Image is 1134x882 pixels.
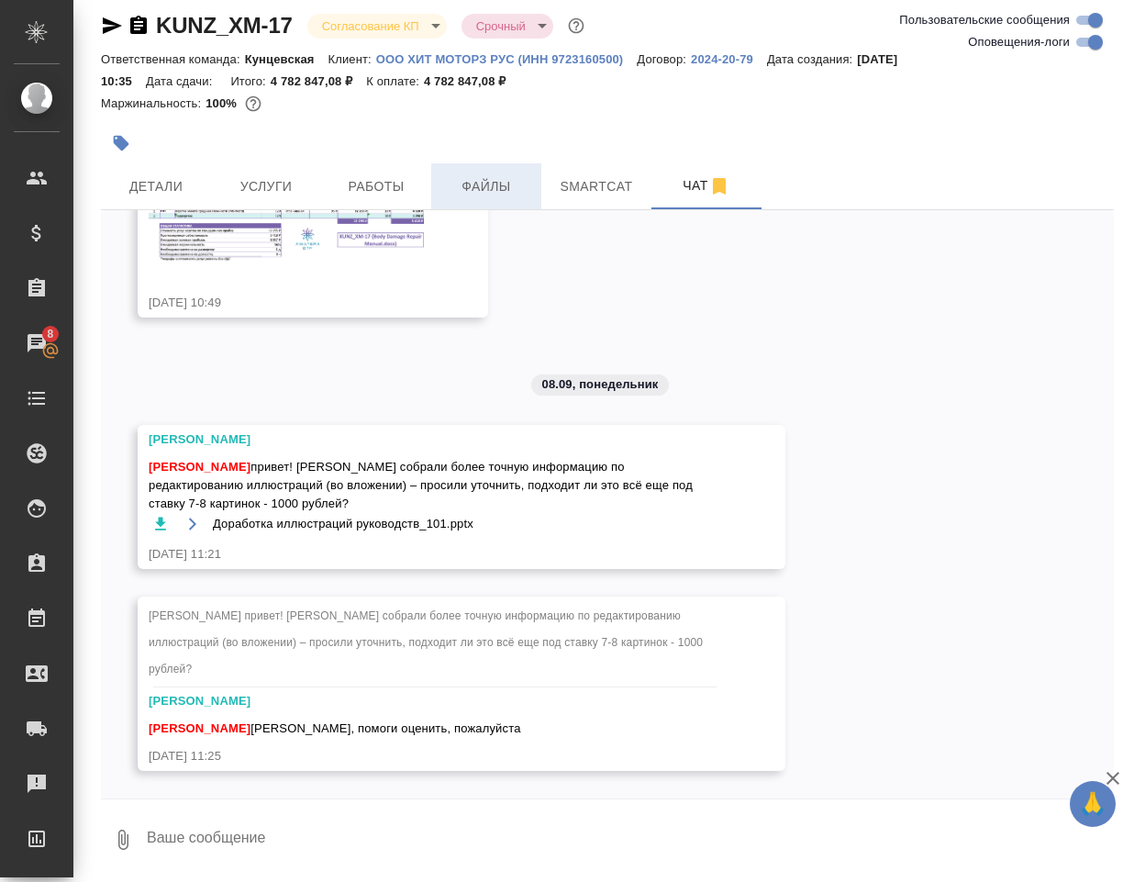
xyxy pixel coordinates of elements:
p: Маржинальность: [101,96,206,110]
img: 04-09-2025-10-49-09-image.png [149,196,424,262]
span: Файлы [442,175,530,198]
p: 100% [206,96,241,110]
button: Доп статусы указывают на важность/срочность заказа [564,14,588,38]
p: Итого: [230,74,270,88]
p: 08.09, понедельник [542,375,659,394]
a: KUNZ_XM-17 [156,13,293,38]
div: [PERSON_NAME] [149,430,721,449]
span: Чат [662,174,750,197]
p: К оплате: [366,74,424,88]
div: [DATE] 10:49 [149,294,424,312]
span: [PERSON_NAME], помоги оценить, пожалуйста [149,721,521,735]
span: [PERSON_NAME] привет! [PERSON_NAME] собрали более точную информацию по редактированию иллюстраций... [149,609,706,675]
span: 🙏 [1077,785,1108,823]
p: Договор: [637,52,691,66]
button: Добавить тэг [101,123,141,163]
div: Согласование КП [307,14,447,39]
span: [PERSON_NAME] [149,721,250,735]
p: Ответственная команда: [101,52,245,66]
span: Услуги [222,175,310,198]
svg: Отписаться [708,175,730,197]
a: 2024-20-79 [691,50,767,66]
span: Smartcat [552,175,640,198]
button: Открыть на драйве [181,513,204,536]
p: ООО ХИТ МОТОРЗ РУС (ИНН 9723160500) [376,52,638,66]
span: [PERSON_NAME] [149,460,250,474]
button: Скопировать ссылку для ЯМессенджера [101,15,123,37]
button: 🙏 [1070,781,1116,827]
span: привет! [PERSON_NAME] собрали более точную информацию по редактированию иллюстраций (во вложении)... [149,458,721,513]
div: [DATE] 11:21 [149,545,721,564]
span: Работы [332,175,420,198]
p: 4 782 847,08 ₽ [424,74,519,88]
div: [DATE] 11:25 [149,747,721,765]
button: Согласование КП [317,18,425,34]
span: Пользовательские сообщения [899,11,1070,29]
p: Кунцевская [245,52,328,66]
p: 2024-20-79 [691,52,767,66]
p: Дата создания: [767,52,857,66]
button: Скачать [149,513,172,536]
p: 4 782 847,08 ₽ [271,74,366,88]
span: 8 [36,325,64,343]
a: 8 [5,320,69,366]
span: Оповещения-логи [968,33,1070,51]
button: 0.00 RUB; [241,92,265,116]
div: Согласование КП [461,14,553,39]
button: Скопировать ссылку [128,15,150,37]
span: Доработка иллюстраций руководств_101.pptx [213,515,473,533]
p: Клиент: [328,52,376,66]
span: Детали [112,175,200,198]
button: Срочный [471,18,531,34]
p: Дата сдачи: [146,74,217,88]
div: [PERSON_NAME] [149,692,721,710]
a: ООО ХИТ МОТОРЗ РУС (ИНН 9723160500) [376,50,638,66]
